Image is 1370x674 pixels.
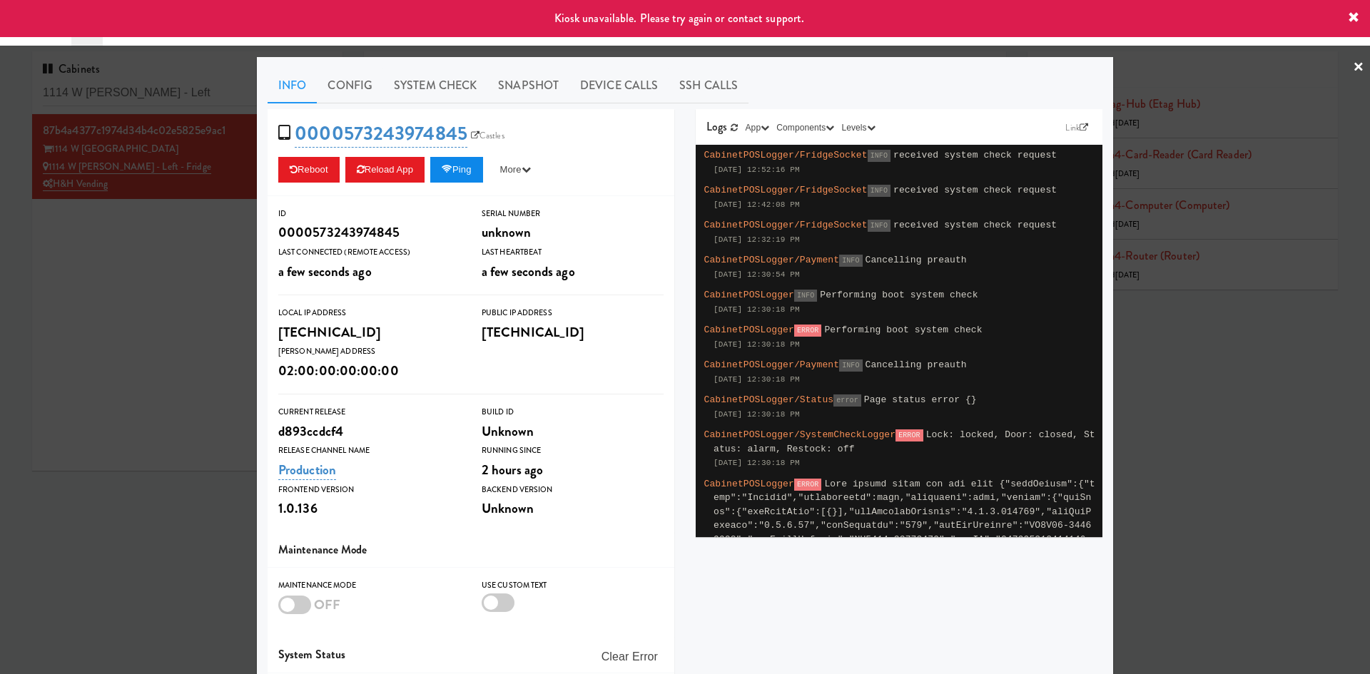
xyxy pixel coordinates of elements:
[317,68,383,103] a: Config
[868,150,890,162] span: INFO
[833,394,861,407] span: error
[482,496,664,521] div: Unknown
[383,68,487,103] a: System Check
[278,405,460,419] div: Current Release
[714,340,800,349] span: [DATE] 12:30:18 PM
[278,541,367,558] span: Maintenance Mode
[669,68,749,103] a: SSH Calls
[482,444,664,458] div: Running Since
[1062,121,1092,135] a: Link
[278,419,460,444] div: d893ccdcf4
[820,290,978,300] span: Performing boot system check
[704,359,840,370] span: CabinetPOSLogger/Payment
[596,644,664,670] button: Clear Error
[714,270,800,279] span: [DATE] 12:30:54 PM
[714,459,800,467] span: [DATE] 12:30:18 PM
[706,118,727,135] span: Logs
[278,444,460,458] div: Release Channel Name
[278,646,345,663] span: System Status
[482,320,664,344] div: [TECHNICAL_ID]
[704,150,868,160] span: CabinetPOSLogger/FridgeSocket
[794,479,822,491] span: ERROR
[482,460,543,479] span: 2 hours ago
[893,220,1057,230] span: received system check request
[482,262,575,281] span: a few seconds ago
[893,185,1057,195] span: received system check request
[278,220,460,245] div: 0000573243974845
[714,200,800,209] span: [DATE] 12:42:08 PM
[838,121,878,135] button: Levels
[295,120,467,148] a: 0000573243974845
[489,157,542,183] button: More
[824,325,982,335] span: Performing boot system check
[868,220,890,232] span: INFO
[278,320,460,344] div: [TECHNICAL_ID]
[482,220,664,245] div: unknown
[482,483,664,497] div: Backend Version
[482,578,664,593] div: Use Custom Text
[866,255,967,265] span: Cancelling preauth
[278,359,460,383] div: 02:00:00:00:00:00
[895,429,923,441] span: ERROR
[742,121,773,135] button: App
[569,68,669,103] a: Device Calls
[482,419,664,444] div: Unknown
[839,255,862,267] span: INFO
[1353,46,1364,90] a: ×
[794,325,822,337] span: ERROR
[482,306,664,320] div: Public IP Address
[278,306,460,320] div: Local IP Address
[278,483,460,497] div: Frontend Version
[430,157,483,183] button: Ping
[467,128,508,143] a: Castles
[839,359,862,372] span: INFO
[704,255,840,265] span: CabinetPOSLogger/Payment
[314,595,340,614] span: OFF
[714,429,1095,454] span: Lock: locked, Door: closed, Status: alarm, Restock: off
[868,185,890,197] span: INFO
[482,405,664,419] div: Build Id
[278,157,340,183] button: Reboot
[278,207,460,221] div: ID
[714,375,800,384] span: [DATE] 12:30:18 PM
[482,245,664,260] div: Last Heartbeat
[278,578,460,593] div: Maintenance Mode
[704,220,868,230] span: CabinetPOSLogger/FridgeSocket
[278,496,460,521] div: 1.0.136
[714,165,800,174] span: [DATE] 12:52:16 PM
[278,460,336,480] a: Production
[278,245,460,260] div: Last Connected (Remote Access)
[704,185,868,195] span: CabinetPOSLogger/FridgeSocket
[866,359,967,370] span: Cancelling preauth
[554,10,805,26] span: Kiosk unavailable. Please try again or contact support.
[893,150,1057,160] span: received system check request
[773,121,838,135] button: Components
[864,394,977,405] span: Page status error {}
[714,235,800,244] span: [DATE] 12:32:19 PM
[704,290,794,300] span: CabinetPOSLogger
[794,290,817,302] span: INFO
[278,262,372,281] span: a few seconds ago
[714,410,800,419] span: [DATE] 12:30:18 PM
[704,429,896,440] span: CabinetPOSLogger/SystemCheckLogger
[278,344,460,359] div: [PERSON_NAME] Address
[704,479,794,489] span: CabinetPOSLogger
[704,325,794,335] span: CabinetPOSLogger
[345,157,425,183] button: Reload App
[268,68,317,103] a: Info
[704,394,834,405] span: CabinetPOSLogger/Status
[714,305,800,314] span: [DATE] 12:30:18 PM
[487,68,569,103] a: Snapshot
[482,207,664,221] div: Serial Number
